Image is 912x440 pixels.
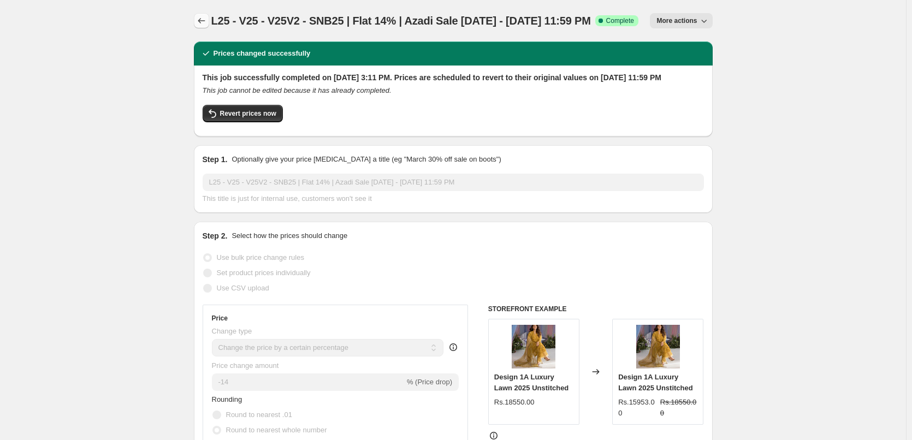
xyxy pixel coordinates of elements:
button: Price change jobs [194,13,209,28]
strike: Rs.18550.00 [660,397,698,419]
button: Revert prices now [203,105,283,122]
span: L25 - V25 - V25V2 - SNB25 | Flat 14% | Azadi Sale [DATE] - [DATE] 11:59 PM [211,15,591,27]
span: More actions [656,16,697,25]
span: Complete [606,16,634,25]
span: Set product prices individually [217,269,311,277]
span: Rounding [212,395,242,403]
span: Round to nearest .01 [226,411,292,419]
p: Select how the prices should change [232,230,347,241]
h2: Step 2. [203,230,228,241]
div: Rs.18550.00 [494,397,535,408]
img: L25-1A-_5_80x.jpg [512,325,555,368]
span: Design 1A Luxury Lawn 2025 Unstitched [618,373,693,392]
h2: Prices changed successfully [214,48,311,59]
p: Optionally give your price [MEDICAL_DATA] a title (eg "March 30% off sale on boots") [232,154,501,165]
i: This job cannot be edited because it has already completed. [203,86,392,94]
span: Use bulk price change rules [217,253,304,261]
span: Revert prices now [220,109,276,118]
span: % (Price drop) [407,378,452,386]
span: Design 1A Luxury Lawn 2025 Unstitched [494,373,569,392]
button: More actions [650,13,712,28]
span: Use CSV upload [217,284,269,292]
h2: Step 1. [203,154,228,165]
span: Change type [212,327,252,335]
div: help [448,342,459,353]
span: Round to nearest whole number [226,426,327,434]
h3: Price [212,314,228,323]
img: L25-1A-_5_80x.jpg [636,325,680,368]
input: -15 [212,373,405,391]
div: Rs.15953.00 [618,397,656,419]
input: 30% off holiday sale [203,174,704,191]
span: This title is just for internal use, customers won't see it [203,194,372,203]
span: Price change amount [212,361,279,370]
h2: This job successfully completed on [DATE] 3:11 PM. Prices are scheduled to revert to their origin... [203,72,704,83]
h6: STOREFRONT EXAMPLE [488,305,704,313]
